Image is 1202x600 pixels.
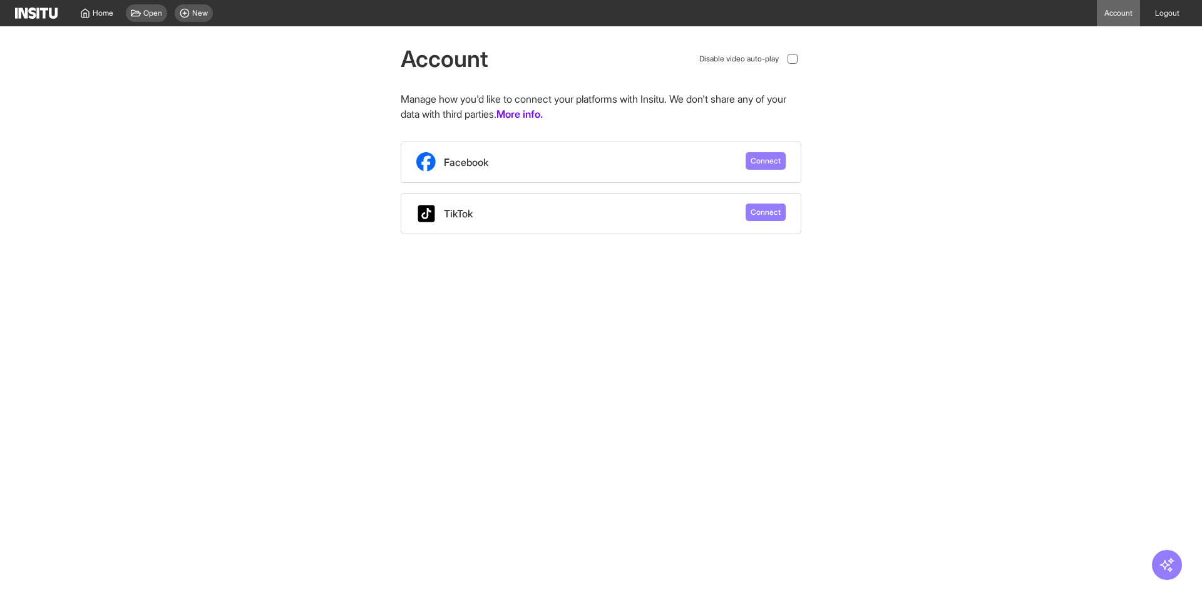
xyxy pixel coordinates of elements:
[751,156,781,166] span: Connect
[93,8,113,18] span: Home
[401,46,488,71] h1: Account
[444,155,488,170] span: Facebook
[15,8,58,19] img: Logo
[192,8,208,18] span: New
[496,106,543,122] a: More info.
[444,206,473,221] span: TikTok
[751,207,781,217] span: Connect
[143,8,162,18] span: Open
[401,91,801,122] p: Manage how you'd like to connect your platforms with Insitu. We don't share any of your data with...
[699,54,779,64] span: Disable video auto-play
[746,152,786,170] button: Connect
[746,204,786,221] button: Connect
